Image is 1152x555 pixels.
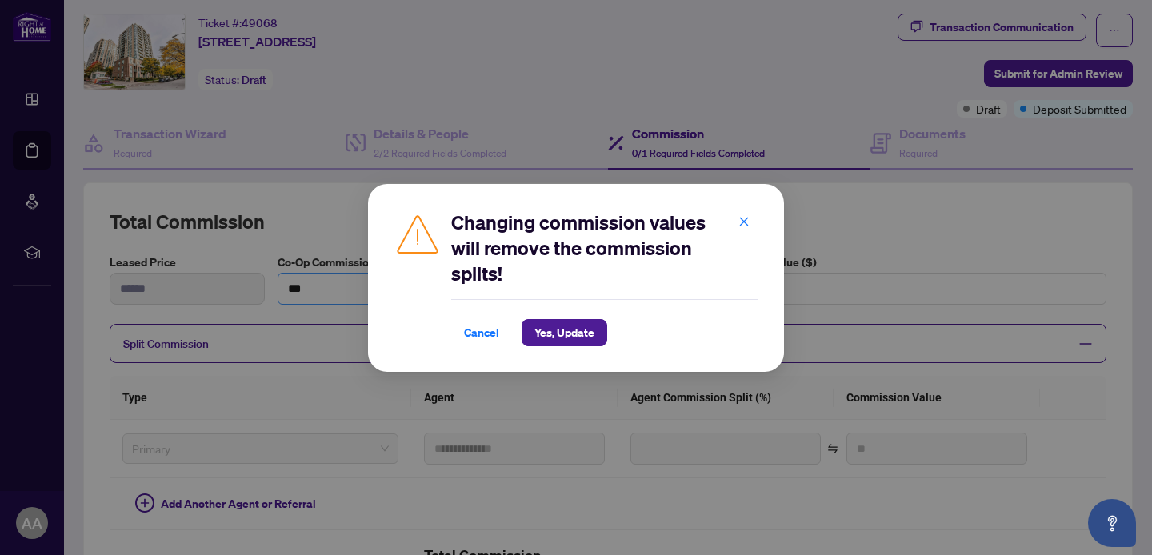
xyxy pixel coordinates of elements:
[1088,499,1136,547] button: Open asap
[738,215,750,226] span: close
[451,210,758,286] h2: Changing commission values will remove the commission splits!
[394,210,442,258] img: Caution Icon
[522,319,607,346] button: Yes, Update
[464,320,499,345] span: Cancel
[451,319,512,346] button: Cancel
[534,320,594,345] span: Yes, Update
